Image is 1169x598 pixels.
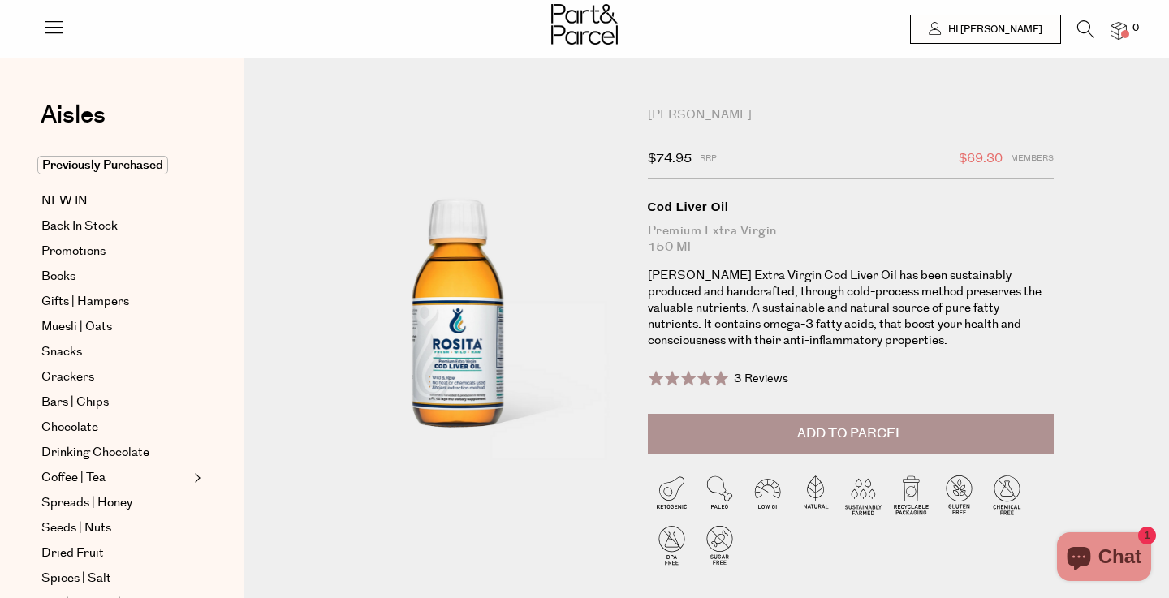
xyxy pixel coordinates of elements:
span: Gifts | Hampers [41,292,129,312]
a: Snacks [41,342,189,362]
a: Spreads | Honey [41,493,189,513]
a: Hi [PERSON_NAME] [910,15,1061,44]
a: Previously Purchased [41,156,189,175]
img: P_P-ICONS-Live_Bec_V11_Recyclable_Packaging.svg [887,471,935,518]
div: [PERSON_NAME] [648,107,1054,123]
span: $74.95 [648,148,692,170]
img: P_P-ICONS-Live_Bec_V11_Sustainable_Farmed.svg [839,471,887,518]
span: NEW IN [41,191,88,211]
span: Crackers [41,368,94,387]
img: P_P-ICONS-Live_Bec_V11_Ketogenic.svg [648,471,696,518]
span: 0 [1128,21,1143,36]
a: Gifts | Hampers [41,292,189,312]
span: Previously Purchased [37,156,168,174]
a: Aisles [41,103,106,144]
div: Premium Extra Virgin 150 ml [648,223,1054,256]
a: Drinking Chocolate [41,443,189,462]
img: P_P-ICONS-Live_Bec_V11_Sugar_Free.svg [696,521,744,569]
a: Bars | Chips [41,393,189,412]
img: P_P-ICONS-Live_Bec_V11_Low_Gi.svg [744,471,792,518]
span: Aisles [41,97,106,133]
inbox-online-store-chat: Shopify online store chat [1052,532,1156,585]
a: Muesli | Oats [41,317,189,337]
a: Crackers [41,368,189,387]
img: P_P-ICONS-Live_Bec_V11_Gluten_Free.svg [935,471,983,518]
span: RRP [700,148,717,170]
a: Seeds | Nuts [41,518,189,538]
a: Dried Fruit [41,544,189,563]
img: P_P-ICONS-Live_Bec_V11_Paleo.svg [696,471,744,518]
span: Promotions [41,242,106,261]
span: Members [1011,148,1054,170]
span: Chocolate [41,418,98,437]
span: Add to Parcel [797,424,904,443]
span: Bars | Chips [41,393,109,412]
img: P_P-ICONS-Live_Bec_V11_Natural.svg [792,471,839,518]
img: P_P-ICONS-Live_Bec_V11_Chemical_Free.svg [983,471,1031,518]
a: Promotions [41,242,189,261]
span: Back In Stock [41,217,118,236]
span: Drinking Chocolate [41,443,149,462]
a: Chocolate [41,418,189,437]
a: NEW IN [41,191,189,211]
span: Snacks [41,342,82,362]
span: Spices | Salt [41,569,111,588]
span: Muesli | Oats [41,317,112,337]
span: Coffee | Tea [41,468,106,488]
a: 0 [1111,22,1127,39]
p: [PERSON_NAME] Extra Virgin Cod Liver Oil has been sustainably produced and handcrafted, through c... [648,268,1054,349]
span: 3 Reviews [734,371,788,387]
span: Hi [PERSON_NAME] [944,23,1042,37]
div: Cod Liver Oil [648,199,1054,215]
span: Seeds | Nuts [41,518,111,538]
a: Books [41,267,189,286]
span: Dried Fruit [41,544,104,563]
a: Back In Stock [41,217,189,236]
a: Coffee | Tea [41,468,189,488]
button: Expand/Collapse Coffee | Tea [190,468,201,488]
img: P_P-ICONS-Live_Bec_V11_BPA_Free.svg [648,521,696,569]
span: Books [41,267,75,286]
a: Spices | Salt [41,569,189,588]
span: Spreads | Honey [41,493,132,513]
img: Cod Liver Oil [292,107,623,497]
button: Add to Parcel [648,414,1054,454]
img: Part&Parcel [551,4,618,45]
span: $69.30 [959,148,1003,170]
